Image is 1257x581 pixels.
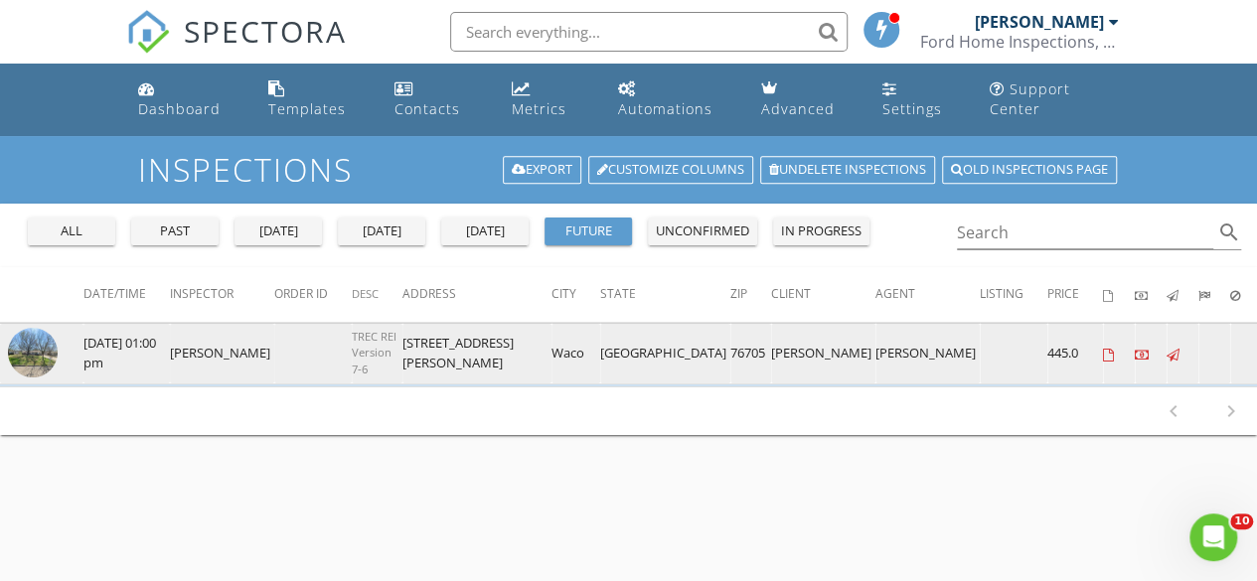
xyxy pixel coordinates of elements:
div: all [36,221,107,241]
span: Listing [980,285,1023,302]
span: Client [771,285,811,302]
button: [DATE] [235,218,322,245]
a: Contacts [387,72,487,128]
span: TREC REI Version 7-6 [352,329,396,377]
th: Address: Not sorted. [402,267,551,323]
span: Address [402,285,456,302]
div: Support Center [990,79,1070,118]
span: State [600,285,636,302]
td: Waco [551,324,600,384]
th: Desc: Not sorted. [352,267,402,323]
th: Agreements signed: Not sorted. [1103,267,1135,323]
button: all [28,218,115,245]
button: in progress [773,218,869,245]
div: Automations [618,99,712,118]
button: future [545,218,632,245]
div: Settings [882,99,942,118]
div: Metrics [512,99,566,118]
div: [DATE] [346,221,417,241]
span: Price [1047,285,1079,302]
a: Export [503,156,581,184]
td: 445.0 [1047,324,1103,384]
div: Advanced [761,99,835,118]
div: past [139,221,211,241]
th: Submitted: Not sorted. [1198,267,1230,323]
td: [GEOGRAPHIC_DATA] [600,324,730,384]
div: [PERSON_NAME] [975,12,1104,32]
a: Undelete inspections [760,156,935,184]
a: Advanced [753,72,859,128]
div: [DATE] [449,221,521,241]
span: Date/Time [83,285,146,302]
span: Inspector [170,285,234,302]
div: unconfirmed [656,221,749,241]
button: past [131,218,219,245]
th: Listing: Not sorted. [980,267,1047,323]
th: Published: Not sorted. [1167,267,1198,323]
img: The Best Home Inspection Software - Spectora [126,10,170,54]
a: Support Center [982,72,1127,128]
th: Inspector: Not sorted. [170,267,274,323]
img: streetview [8,328,58,377]
span: Zip [730,285,747,302]
th: City: Not sorted. [551,267,600,323]
button: [DATE] [338,218,425,245]
input: Search everything... [450,12,848,52]
i: search [1217,220,1241,244]
a: SPECTORA [126,27,347,69]
span: Desc [352,286,379,301]
div: in progress [781,221,862,241]
th: Client: Not sorted. [771,267,875,323]
th: Price: Not sorted. [1047,267,1103,323]
div: Dashboard [138,99,221,118]
input: Search [957,217,1214,249]
a: Metrics [504,72,594,128]
th: Date/Time: Not sorted. [83,267,170,323]
td: [PERSON_NAME] [771,324,875,384]
iframe: Intercom live chat [1189,513,1237,561]
span: Order ID [274,285,328,302]
th: Order ID: Not sorted. [274,267,352,323]
a: Old inspections page [942,156,1117,184]
td: 76705 [730,324,771,384]
div: Ford Home Inspections, PLLC [920,32,1119,52]
th: Paid: Not sorted. [1135,267,1167,323]
th: Zip: Not sorted. [730,267,771,323]
div: future [552,221,624,241]
a: Customize Columns [588,156,753,184]
th: State: Not sorted. [600,267,730,323]
button: [DATE] [441,218,529,245]
span: SPECTORA [184,10,347,52]
div: Contacts [394,99,460,118]
span: 10 [1230,513,1253,529]
a: Settings [874,72,966,128]
a: Automations (Basic) [610,72,737,128]
span: Agent [875,285,915,302]
h1: Inspections [138,152,1118,187]
td: [STREET_ADDRESS][PERSON_NAME] [402,324,551,384]
a: Dashboard [130,72,245,128]
span: City [551,285,576,302]
a: Templates [260,72,371,128]
th: Agent: Not sorted. [875,267,980,323]
td: [PERSON_NAME] [875,324,980,384]
td: [DATE] 01:00 pm [83,324,170,384]
div: Templates [268,99,346,118]
td: [PERSON_NAME] [170,324,274,384]
button: unconfirmed [648,218,757,245]
div: [DATE] [242,221,314,241]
